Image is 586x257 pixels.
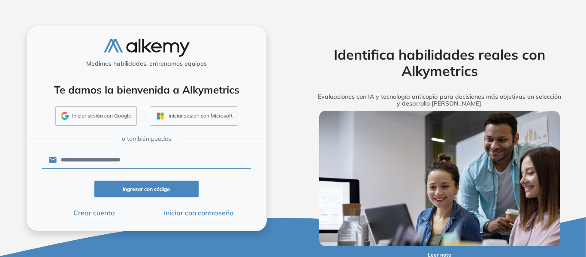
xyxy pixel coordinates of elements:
img: GMAIL_ICON [61,112,69,120]
button: Iniciar sesión con Microsoft [150,106,238,126]
button: Iniciar sesión con Google [55,106,137,126]
button: Ingresar con código [94,181,199,197]
h5: Evaluaciones con IA y tecnología anticopia para decisiones más objetivas en selección y desarroll... [306,93,574,108]
img: img-more-info [319,111,560,246]
h2: Identifica habilidades reales con Alkymetrics [306,46,574,79]
div: Widget de chat [432,157,586,257]
img: OUTLOOK_ICON [155,111,165,121]
button: Iniciar con contraseña [146,208,251,218]
span: o también puedes [122,134,171,143]
h5: Medimos habilidades, entrenamos equipos [30,60,263,67]
h4: Te damos la bienvenida a Alkymetrics [38,84,255,96]
button: Crear cuenta [42,208,147,218]
iframe: Chat Widget [432,157,586,257]
img: logo-alkemy [104,39,190,57]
